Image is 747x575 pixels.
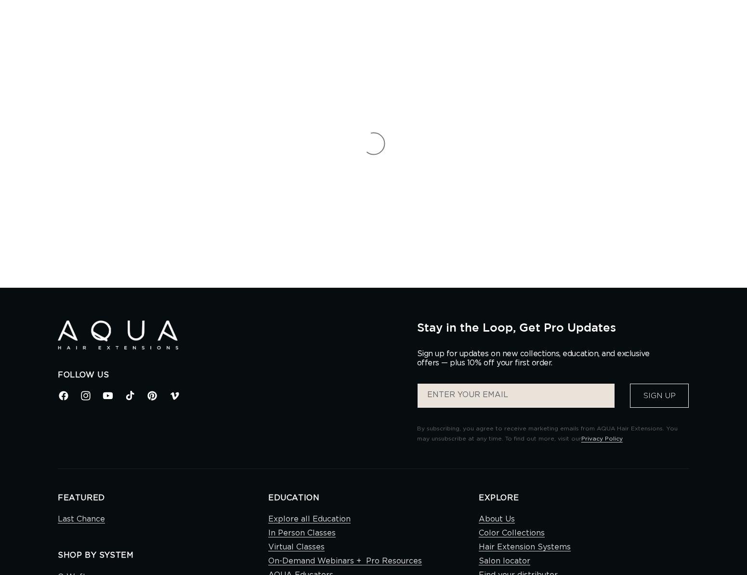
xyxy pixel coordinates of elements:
a: Last Chance [58,512,105,526]
a: Explore all Education [268,512,351,526]
button: Sign Up [630,384,689,408]
h2: EXPLORE [479,493,689,503]
a: Hair Extension Systems [479,540,571,554]
a: On-Demand Webinars + Pro Resources [268,554,422,568]
p: Sign up for updates on new collections, education, and exclusive offers — plus 10% off your first... [417,349,658,368]
a: Salon locator [479,554,530,568]
a: Privacy Policy [581,436,623,441]
h2: Follow Us [58,370,403,380]
h2: EDUCATION [268,493,479,503]
img: Aqua Hair Extensions [58,321,178,350]
h2: SHOP BY SYSTEM [58,550,268,561]
a: Color Collections [479,526,545,540]
h2: FEATURED [58,493,268,503]
a: In Person Classes [268,526,336,540]
input: ENTER YOUR EMAIL [418,384,615,408]
p: By subscribing, you agree to receive marketing emails from AQUA Hair Extensions. You may unsubscr... [417,424,689,444]
a: Virtual Classes [268,540,325,554]
h2: Stay in the Loop, Get Pro Updates [417,321,689,334]
a: About Us [479,512,515,526]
